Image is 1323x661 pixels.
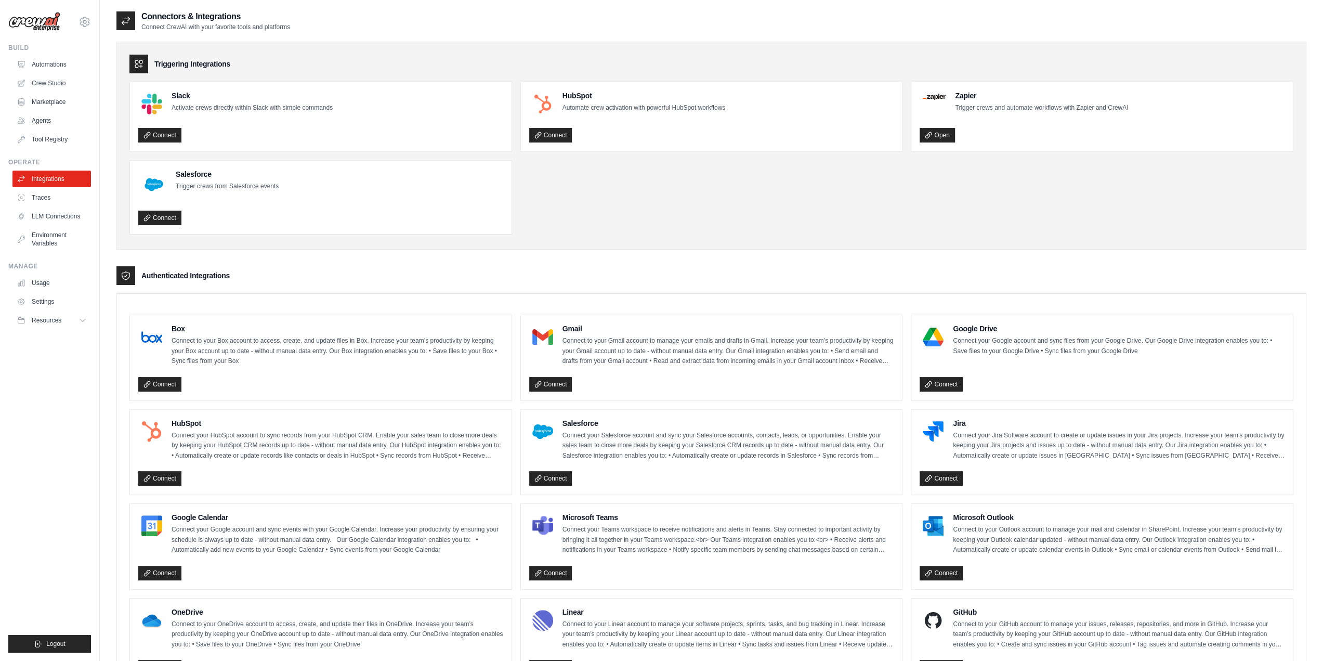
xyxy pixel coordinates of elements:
[12,293,91,310] a: Settings
[920,566,963,580] a: Connect
[141,421,162,442] img: HubSpot Logo
[172,336,503,367] p: Connect to your Box account to access, create, and update files in Box. Increase your team’s prod...
[529,377,572,392] a: Connect
[141,172,166,197] img: Salesforce Logo
[172,525,503,555] p: Connect your Google account and sync events with your Google Calendar. Increase your productivity...
[953,619,1285,650] p: Connect to your GitHub account to manage your issues, releases, repositories, and more in GitHub....
[923,515,944,536] img: Microsoft Outlook Logo
[953,431,1285,461] p: Connect your Jira Software account to create or update issues in your Jira projects. Increase you...
[154,59,230,69] h3: Triggering Integrations
[12,189,91,206] a: Traces
[953,525,1285,555] p: Connect to your Outlook account to manage your mail and calendar in SharePoint. Increase your tea...
[141,610,162,631] img: OneDrive Logo
[562,323,894,334] h4: Gmail
[138,211,181,225] a: Connect
[953,336,1285,356] p: Connect your Google account and sync files from your Google Drive. Our Google Drive integration e...
[920,377,963,392] a: Connect
[172,619,503,650] p: Connect to your OneDrive account to access, create, and update their files in OneDrive. Increase ...
[923,421,944,442] img: Jira Logo
[172,512,503,523] h4: Google Calendar
[141,270,230,281] h3: Authenticated Integrations
[12,312,91,329] button: Resources
[12,171,91,187] a: Integrations
[12,75,91,92] a: Crew Studio
[953,607,1285,617] h4: GitHub
[141,10,290,23] h2: Connectors & Integrations
[562,431,894,461] p: Connect your Salesforce account and sync your Salesforce accounts, contacts, leads, or opportunit...
[532,610,553,631] img: Linear Logo
[532,421,553,442] img: Salesforce Logo
[12,275,91,291] a: Usage
[562,607,894,617] h4: Linear
[562,512,894,523] h4: Microsoft Teams
[8,262,91,270] div: Manage
[562,336,894,367] p: Connect to your Gmail account to manage your emails and drafts in Gmail. Increase your team’s pro...
[141,94,162,114] img: Slack Logo
[562,525,894,555] p: Connect your Teams workspace to receive notifications and alerts in Teams. Stay connected to impo...
[953,512,1285,523] h4: Microsoft Outlook
[32,316,61,325] span: Resources
[955,103,1128,113] p: Trigger crews and automate workflows with Zapier and CrewAI
[138,471,181,486] a: Connect
[141,515,162,536] img: Google Calendar Logo
[141,327,162,347] img: Box Logo
[920,471,963,486] a: Connect
[923,610,944,631] img: GitHub Logo
[46,640,66,648] span: Logout
[8,44,91,52] div: Build
[562,418,894,429] h4: Salesforce
[532,515,553,536] img: Microsoft Teams Logo
[953,323,1285,334] h4: Google Drive
[12,208,91,225] a: LLM Connections
[920,128,954,142] a: Open
[12,56,91,73] a: Automations
[923,94,946,100] img: Zapier Logo
[138,377,181,392] a: Connect
[12,131,91,148] a: Tool Registry
[532,94,553,114] img: HubSpot Logo
[138,566,181,580] a: Connect
[532,327,553,347] img: Gmail Logo
[138,128,181,142] a: Connect
[529,128,572,142] a: Connect
[955,90,1128,101] h4: Zapier
[529,566,572,580] a: Connect
[172,607,503,617] h4: OneDrive
[953,418,1285,429] h4: Jira
[172,90,333,101] h4: Slack
[562,103,725,113] p: Automate crew activation with powerful HubSpot workflows
[12,112,91,129] a: Agents
[562,90,725,101] h4: HubSpot
[172,418,503,429] h4: HubSpot
[12,227,91,252] a: Environment Variables
[562,619,894,650] p: Connect to your Linear account to manage your software projects, sprints, tasks, and bug tracking...
[141,23,290,31] p: Connect CrewAI with your favorite tools and platforms
[172,431,503,461] p: Connect your HubSpot account to sync records from your HubSpot CRM. Enable your sales team to clo...
[923,327,944,347] img: Google Drive Logo
[8,12,60,32] img: Logo
[176,169,279,179] h4: Salesforce
[12,94,91,110] a: Marketplace
[176,182,279,192] p: Trigger crews from Salesforce events
[8,158,91,166] div: Operate
[172,103,333,113] p: Activate crews directly within Slack with simple commands
[529,471,572,486] a: Connect
[172,323,503,334] h4: Box
[8,635,91,653] button: Logout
